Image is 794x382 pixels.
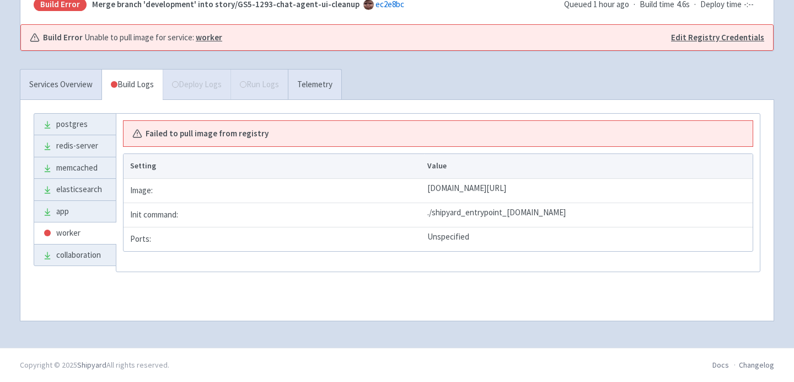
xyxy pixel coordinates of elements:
a: postgres [34,114,116,135]
a: redis-server [34,135,116,157]
a: worker [196,32,222,43]
td: Image: [124,178,424,203]
a: Build Logs [102,70,163,100]
a: Changelog [739,360,774,370]
a: collaboration [34,245,116,266]
td: ./shipyard_entrypoint_[DOMAIN_NAME] [424,203,753,227]
a: app [34,201,116,222]
a: memcached [34,157,116,179]
span: Unable to pull image for service: [84,31,222,44]
td: Init command: [124,203,424,227]
th: Value [424,154,753,178]
a: Telemetry [288,70,341,100]
b: Build Error [43,31,83,44]
td: [DOMAIN_NAME][URL] [424,178,753,203]
a: Services Overview [20,70,101,100]
th: Setting [124,154,424,178]
b: Failed to pull image from registry [146,128,269,140]
a: worker [34,222,116,244]
a: elasticsearch [34,179,116,200]
td: Ports: [124,227,424,251]
td: Unspecified [424,227,753,251]
div: Copyright © 2025 All rights reserved. [20,359,169,371]
a: Shipyard [77,360,106,370]
a: Edit Registry Credentials [671,31,764,44]
a: Docs [712,360,729,370]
